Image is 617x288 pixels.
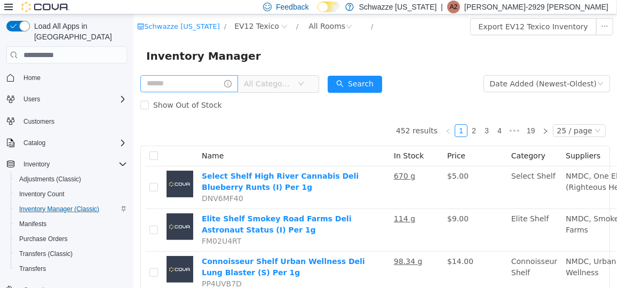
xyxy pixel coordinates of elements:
img: Select Shelf High River Cannabis Deli Blueberry Runts (I) Per 1g placeholder [33,156,60,183]
span: Manifests [15,218,127,230]
button: Customers [2,113,131,129]
span: Inventory Manager (Classic) [19,205,99,213]
span: Transfers [15,262,127,275]
li: 19 [390,110,406,123]
span: NMDC, Smokey Road Farms [432,200,511,220]
span: Load All Apps in [GEOGRAPHIC_DATA] [30,21,127,42]
button: Users [19,93,44,106]
button: Inventory [2,157,131,172]
li: 1 [321,110,334,123]
td: Select Shelf [374,152,428,195]
li: 4 [360,110,373,123]
a: Adjustments (Classic) [15,173,85,186]
li: Next 5 Pages [373,110,390,123]
span: Price [314,137,332,146]
a: Transfers (Classic) [15,247,77,260]
span: PP4UVB7D [68,265,108,274]
span: DNV6MF40 [68,180,110,188]
a: Connoisseur Shelf Urban Wellness Deli Lung Blaster (S) Per 1g [68,243,232,262]
u: 114 g [260,200,282,209]
a: Customers [19,115,59,128]
a: Purchase Orders [15,233,72,245]
span: Users [23,95,40,103]
span: Transfers [19,265,46,273]
td: Connoisseur Shelf [374,237,428,280]
li: Previous Page [308,110,321,123]
p: Schwazze [US_STATE] [359,1,437,13]
span: Inventory Manager [13,33,134,50]
span: FM02U4RT [68,222,108,231]
span: $5.00 [314,157,335,166]
span: Catalog [19,137,127,149]
span: / [238,8,240,16]
img: Elite Shelf Smokey Road Farms Deli Astronaut Status (I) Per 1g placeholder [33,199,60,226]
i: icon: shop [4,9,11,15]
button: Inventory [19,158,54,171]
span: Customers [23,117,54,126]
p: | [441,1,443,13]
button: Transfers [11,261,131,276]
button: Purchase Orders [11,231,131,246]
a: Manifests [15,218,51,230]
a: Select Shelf High River Cannabis Deli Blueberry Runts (I) Per 1g [68,157,225,177]
button: Adjustments (Classic) [11,172,131,187]
button: Catalog [19,137,50,149]
div: All Rooms [175,4,212,20]
div: Date Added (Newest-Oldest) [357,61,463,77]
span: Name [68,137,90,146]
button: Users [2,92,131,107]
span: Users [19,93,127,106]
a: Elite Shelf Smokey Road Farms Deli Astronaut Status (I) Per 1g [68,200,218,220]
span: NMDC, Urban Wellness [432,243,482,262]
span: ••• [373,110,390,123]
p: [PERSON_NAME]-2929 [PERSON_NAME] [464,1,608,13]
span: Show Out of Stock [15,86,93,95]
span: Transfers (Classic) [19,250,73,258]
span: Home [23,74,41,82]
span: Inventory [19,158,127,171]
button: Manifests [11,217,131,231]
a: 4 [360,110,372,122]
li: 2 [334,110,347,123]
input: Dark Mode [318,2,340,13]
span: Home [19,71,127,84]
li: 452 results [263,110,304,123]
span: Purchase Orders [15,233,127,245]
span: Suppliers [432,137,467,146]
button: Inventory Count [11,187,131,202]
span: Catalog [23,139,45,147]
button: Inventory Manager (Classic) [11,202,131,217]
span: / [91,8,93,16]
td: Elite Shelf [374,195,428,237]
img: Cova [21,2,69,12]
li: 3 [347,110,360,123]
a: Transfers [15,262,50,275]
u: 98.34 g [260,243,289,251]
i: icon: down [164,66,171,74]
span: In Stock [260,137,290,146]
i: icon: close-circle [148,9,154,15]
span: Inventory Count [19,190,65,198]
u: 670 g [260,157,282,166]
i: icon: down [464,66,470,74]
span: Inventory Manager (Classic) [15,203,127,215]
i: icon: left [312,114,318,120]
span: Transfers (Classic) [15,247,127,260]
a: 19 [390,110,405,122]
span: NMDC, One Eleven (Righteous Herb) [432,157,503,177]
a: Inventory Manager (Classic) [15,203,104,215]
a: 3 [347,110,359,122]
i: icon: close-circle [212,9,219,15]
span: Inventory [23,160,50,169]
i: icon: right [409,114,415,120]
span: Customers [19,114,127,127]
span: A2 [450,1,458,13]
span: Manifests [19,220,46,228]
i: icon: down [461,113,468,121]
span: Adjustments (Classic) [19,175,81,183]
span: Category [378,137,412,146]
button: Catalog [2,135,131,150]
button: icon: searchSearch [194,61,249,78]
span: EV12 Texico [101,6,146,18]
